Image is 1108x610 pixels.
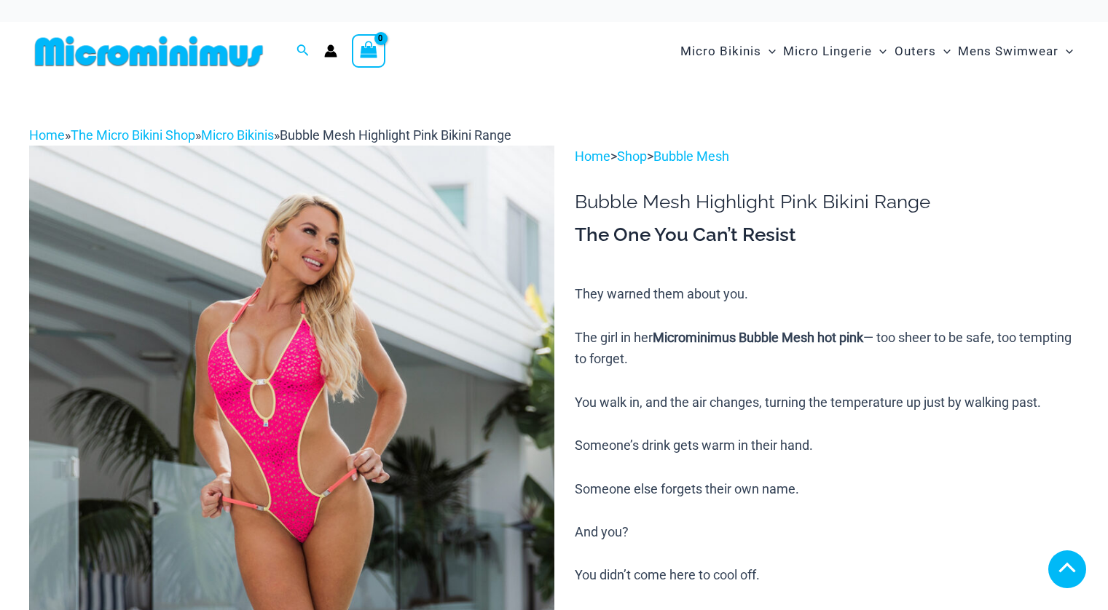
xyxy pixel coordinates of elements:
[1058,33,1073,70] span: Menu Toggle
[352,34,385,68] a: View Shopping Cart, empty
[954,29,1077,74] a: Mens SwimwearMenu ToggleMenu Toggle
[71,127,195,143] a: The Micro Bikini Shop
[617,148,647,164] a: Shop
[324,44,337,58] a: Account icon link
[936,33,951,70] span: Menu Toggle
[29,35,269,68] img: MM SHOP LOGO FLAT
[779,29,890,74] a: Micro LingerieMenu ToggleMenu Toggle
[653,330,863,345] b: Microminimus Bubble Mesh hot pink
[653,148,729,164] a: Bubble Mesh
[575,148,610,164] a: Home
[783,33,872,70] span: Micro Lingerie
[675,27,1079,76] nav: Site Navigation
[29,127,511,143] span: » » »
[280,127,511,143] span: Bubble Mesh Highlight Pink Bikini Range
[958,33,1058,70] span: Mens Swimwear
[872,33,887,70] span: Menu Toggle
[895,33,936,70] span: Outers
[575,146,1079,167] p: > >
[201,127,274,143] a: Micro Bikinis
[575,223,1079,247] h3: The One You Can’t Resist
[296,42,310,60] a: Search icon link
[575,191,1079,213] h1: Bubble Mesh Highlight Pink Bikini Range
[891,29,954,74] a: OutersMenu ToggleMenu Toggle
[680,33,761,70] span: Micro Bikinis
[677,29,779,74] a: Micro BikinisMenu ToggleMenu Toggle
[29,127,65,143] a: Home
[761,33,776,70] span: Menu Toggle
